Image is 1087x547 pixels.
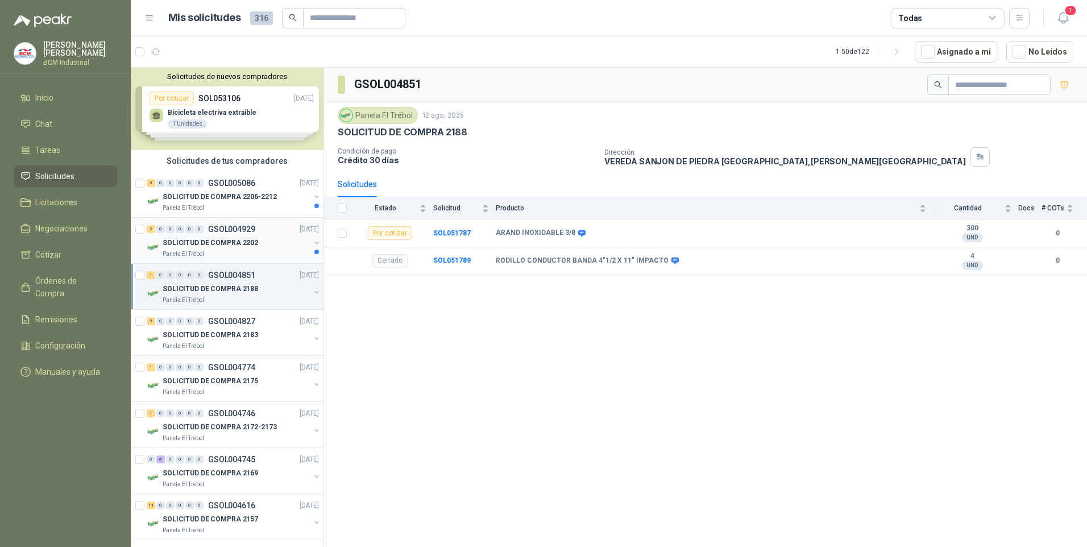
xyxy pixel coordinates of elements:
div: 0 [185,455,194,463]
div: 0 [166,455,175,463]
p: SOLICITUD DE COMPRA 2188 [338,126,467,138]
b: 4 [933,252,1011,261]
div: 0 [195,225,204,233]
div: Solicitudes de tus compradores [131,150,323,172]
div: 0 [185,179,194,187]
th: Solicitud [433,197,496,219]
span: Licitaciones [35,196,77,209]
span: Manuales y ayuda [35,366,100,378]
span: Tareas [35,144,60,156]
p: SOLICITUD DE COMPRA 2157 [163,514,258,525]
th: Producto [496,197,933,219]
span: Chat [35,118,52,130]
a: Remisiones [14,309,117,330]
a: 9 0 0 0 0 0 GSOL004827[DATE] Company LogoSOLICITUD DE COMPRA 2183Panela El Trébol [147,314,321,351]
img: Company Logo [147,471,160,484]
div: 0 [176,179,184,187]
div: 0 [185,409,194,417]
p: SOLICITUD DE COMPRA 2202 [163,238,258,248]
b: 0 [1042,228,1073,239]
th: # COTs [1042,197,1087,219]
div: 0 [166,409,175,417]
a: 2 0 0 0 0 0 GSOL004929[DATE] Company LogoSOLICITUD DE COMPRA 2202Panela El Trébol [147,222,321,259]
span: Inicio [35,92,53,104]
div: 0 [185,225,194,233]
div: 1 - 50 de 122 [836,43,906,61]
img: Company Logo [147,241,160,254]
div: 0 [195,502,204,509]
h3: GSOL004851 [354,76,423,93]
div: 0 [156,317,165,325]
div: 11 [147,502,155,509]
div: 1 [147,363,155,371]
div: 0 [195,455,204,463]
span: Solicitudes [35,170,74,183]
p: Panela El Trébol [163,388,204,397]
p: [DATE] [300,178,319,189]
div: 0 [185,317,194,325]
button: 1 [1053,8,1073,28]
div: 0 [195,363,204,371]
a: Manuales y ayuda [14,361,117,383]
p: Panela El Trébol [163,480,204,489]
a: 1 0 0 0 0 0 GSOL004746[DATE] Company LogoSOLICITUD DE COMPRA 2172-2173Panela El Trébol [147,407,321,443]
img: Company Logo [147,379,160,392]
p: GSOL004827 [208,317,255,325]
button: No Leídos [1006,41,1073,63]
div: 0 [195,409,204,417]
p: Dirección [604,148,966,156]
div: 0 [156,502,165,509]
div: UND [962,233,983,242]
div: 0 [166,225,175,233]
p: Panela El Trébol [163,342,204,351]
th: Cantidad [933,197,1018,219]
div: 0 [176,225,184,233]
img: Logo peakr [14,14,72,27]
a: 11 0 0 0 0 0 GSOL004616[DATE] Company LogoSOLICITUD DE COMPRA 2157Panela El Trébol [147,499,321,535]
p: SOLICITUD DE COMPRA 2172-2173 [163,422,277,433]
a: 1 0 0 0 0 0 GSOL004851[DATE] Company LogoSOLICITUD DE COMPRA 2188Panela El Trébol [147,268,321,305]
p: Panela El Trébol [163,434,204,443]
b: RODILLO CONDUCTOR BANDA 4"1/2 X 11" IMPACTO [496,256,669,266]
span: Producto [496,204,917,212]
th: Estado [354,197,433,219]
a: Cotizar [14,244,117,266]
div: 6 [156,455,165,463]
span: Configuración [35,339,85,352]
div: 0 [185,363,194,371]
a: Chat [14,113,117,135]
div: 0 [166,179,175,187]
span: search [289,14,297,22]
img: Company Logo [147,517,160,531]
div: UND [962,261,983,270]
img: Company Logo [147,287,160,300]
p: Crédito 30 días [338,155,595,165]
b: SOL051787 [433,229,471,237]
p: 12 ago, 2025 [422,110,464,121]
p: [DATE] [300,408,319,419]
span: # COTs [1042,204,1064,212]
h1: Mis solicitudes [168,10,241,26]
p: GSOL004616 [208,502,255,509]
p: GSOL004745 [208,455,255,463]
a: Tareas [14,139,117,161]
p: [DATE] [300,270,319,281]
p: [DATE] [300,224,319,235]
button: Solicitudes de nuevos compradores [135,72,319,81]
a: Licitaciones [14,192,117,213]
div: 0 [156,225,165,233]
a: 3 0 0 0 0 0 GSOL005086[DATE] Company LogoSOLICITUD DE COMPRA 2206-2212Panela El Trébol [147,176,321,213]
div: 0 [166,317,175,325]
p: GSOL004929 [208,225,255,233]
div: 0 [147,455,155,463]
img: Company Logo [147,333,160,346]
a: Negociaciones [14,218,117,239]
span: Negociaciones [35,222,88,235]
img: Company Logo [14,43,36,64]
span: Remisiones [35,313,77,326]
div: 0 [156,409,165,417]
div: Panela El Trébol [338,107,418,124]
p: Condición de pago [338,147,595,155]
div: 0 [185,271,194,279]
p: VEREDA SANJON DE PIEDRA [GEOGRAPHIC_DATA] , [PERSON_NAME][GEOGRAPHIC_DATA] [604,156,966,166]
